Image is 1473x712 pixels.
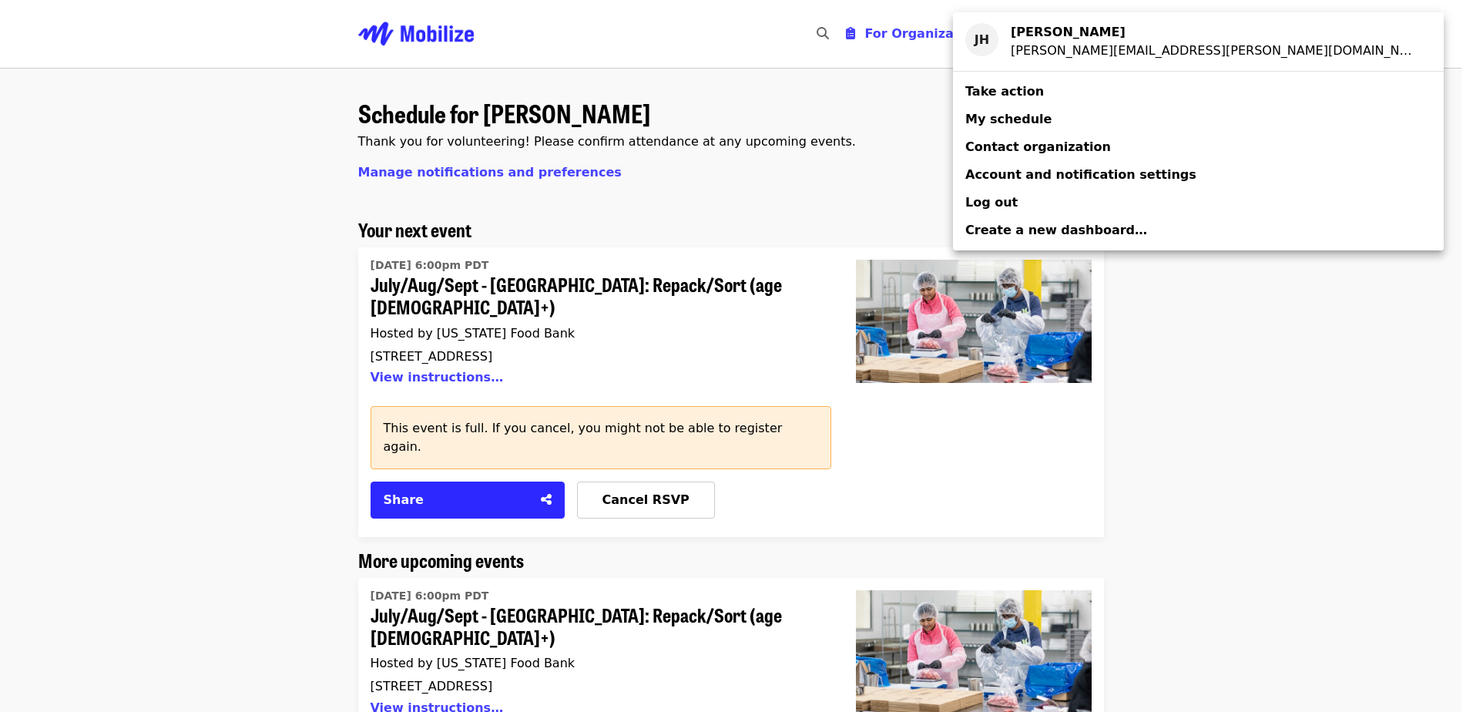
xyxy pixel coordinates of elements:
[953,106,1444,133] a: My schedule
[953,78,1444,106] a: Take action
[953,133,1444,161] a: Contact organization
[953,189,1444,217] a: Log out
[965,167,1196,182] span: Account and notification settings
[953,18,1444,65] a: JH[PERSON_NAME][PERSON_NAME][EMAIL_ADDRESS][PERSON_NAME][DOMAIN_NAME]
[965,223,1147,237] span: Create a new dashboard…
[965,23,998,56] div: JH
[965,112,1052,126] span: My schedule
[1011,23,1419,42] div: Jessica Hernandez
[1011,42,1419,60] div: suhey.jessica@gmail.com
[953,217,1444,244] a: Create a new dashboard…
[965,139,1111,154] span: Contact organization
[953,161,1444,189] a: Account and notification settings
[965,84,1044,99] span: Take action
[1011,25,1126,39] strong: [PERSON_NAME]
[965,195,1018,210] span: Log out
